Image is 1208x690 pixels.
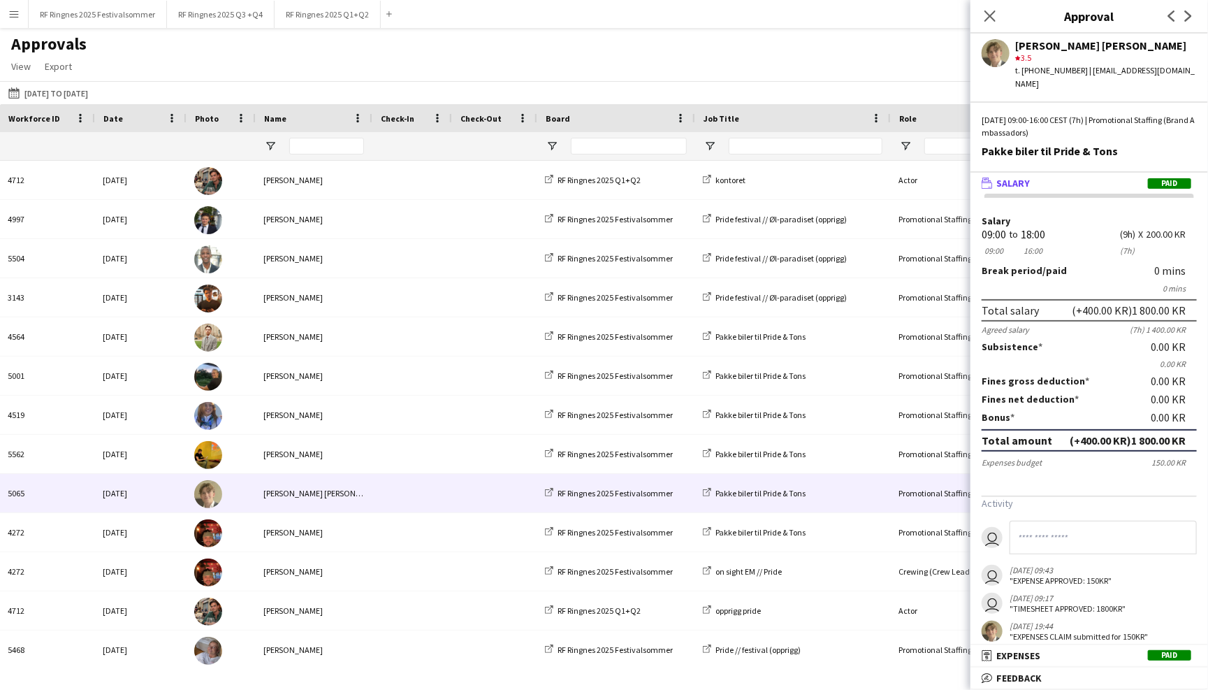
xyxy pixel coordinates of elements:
img: Benjamin Aven [194,559,222,587]
div: [DATE] [94,435,186,473]
span: RF Ringnes 2025 Festivalsommer [558,645,673,655]
span: RF Ringnes 2025 Festivalsommer [558,410,673,420]
span: RF Ringnes 2025 Q1+Q2 [558,605,641,616]
app-user-avatar: Bastian Solem [982,621,1003,642]
span: on sight EM // Pride [715,566,782,577]
input: Board Filter Input [571,138,687,154]
a: RF Ringnes 2025 Festivalsommer [545,410,673,420]
div: [PERSON_NAME] [PERSON_NAME] [255,474,372,512]
div: [PERSON_NAME] [255,239,372,278]
a: RF Ringnes 2025 Festivalsommer [545,449,673,459]
span: Pakke biler til Pride & Tons [715,410,806,420]
a: RF Ringnes 2025 Festivalsommer [545,253,673,264]
div: [DATE] [94,200,186,238]
span: Feedback [996,672,1042,684]
span: View [11,60,31,73]
span: Board [546,113,570,124]
span: Paid [1148,650,1191,661]
div: Promotional Staffing (Brand Ambassadors) [890,278,1016,317]
div: [PERSON_NAME] [PERSON_NAME] [1015,39,1197,52]
a: opprigg pride [703,605,761,616]
span: Job Title [704,113,739,124]
div: [PERSON_NAME] [255,513,372,552]
span: Expenses [996,649,1040,662]
div: Promotional Staffing (Promotional Staff) [890,631,1016,669]
span: RF Ringnes 2025 Q1+Q2 [558,175,641,185]
span: Pakke biler til Pride & Tons [715,488,806,498]
a: Pride festival // Øl-paradiset (opprigg) [703,214,847,224]
button: Open Filter Menu [264,140,277,152]
label: Subsistence [982,340,1042,353]
div: Crewing (Crew Leader) [890,552,1016,591]
a: Pride // festival (opprigg) [703,645,801,655]
img: Christian Smelhus [194,363,222,391]
div: [DATE] [94,357,186,395]
button: Open Filter Menu [704,140,716,152]
a: RF Ringnes 2025 Festivalsommer [545,331,673,342]
a: Pakke biler til Pride & Tons [703,449,806,459]
a: RF Ringnes 2025 Q1+Q2 [545,175,641,185]
a: RF Ringnes 2025 Festivalsommer [545,371,673,381]
label: Salary [982,216,1197,227]
div: Promotional Staffing (Brand Ambassadors) [890,513,1016,552]
div: [DATE] [94,278,186,317]
label: Fines gross deduction [982,375,1089,387]
span: Salary [996,177,1030,189]
a: kontoret [703,175,745,185]
img: Bastian Solem [194,480,222,508]
div: Promotional Staffing (Brand Ambassadors) [890,474,1016,512]
img: Frida Steinsvik [194,402,222,430]
img: Tina Raugstad [194,637,222,665]
span: Check-In [381,113,414,124]
span: Pride festival // Øl-paradiset (opprigg) [715,253,847,264]
div: [PERSON_NAME] [255,591,372,630]
img: Elie Kayitana [194,245,222,273]
div: to [1009,229,1018,240]
div: [PERSON_NAME] [255,396,372,434]
div: Promotional Staffing (Brand Ambassadors) [890,239,1016,278]
h3: Approval [970,7,1208,25]
div: [PERSON_NAME] [255,357,372,395]
div: [DATE] [94,631,186,669]
span: RF Ringnes 2025 Festivalsommer [558,527,673,538]
app-user-avatar: Wilmer Borgnes [982,565,1003,586]
div: 09:00 [982,229,1006,240]
div: 0.00 KR [982,359,1197,369]
div: [DATE] [94,513,186,552]
input: Role Filter Input [924,138,1008,154]
a: RF Ringnes 2025 Festivalsommer [545,292,673,303]
button: Open Filter Menu [899,140,912,152]
img: Jesper Hunt [194,285,222,312]
span: RF Ringnes 2025 Festivalsommer [558,253,673,264]
span: Pride // festival (opprigg) [715,645,801,655]
div: [PERSON_NAME] [255,631,372,669]
a: Pakke biler til Pride & Tons [703,331,806,342]
a: Pride festival // Øl-paradiset (opprigg) [703,292,847,303]
label: Bonus [982,411,1014,424]
div: [PERSON_NAME] [255,435,372,473]
div: [PERSON_NAME] [255,200,372,238]
span: Pakke biler til Pride & Tons [715,371,806,381]
span: Pakke biler til Pride & Tons [715,527,806,538]
div: Promotional Staffing (Brand Ambassadors) [890,396,1016,434]
div: 200.00 KR [1146,229,1197,240]
a: RF Ringnes 2025 Festivalsommer [545,645,673,655]
span: Name [264,113,286,124]
div: [PERSON_NAME] [255,278,372,317]
div: 0.00 KR [1151,375,1197,387]
div: [DATE] [94,474,186,512]
button: RF Ringnes 2025 Q1+Q2 [275,1,381,28]
span: Role [899,113,917,124]
img: Sondre Borgersen [194,441,222,469]
img: Alex Øyen [194,324,222,352]
div: 0.00 KR [1151,411,1197,424]
span: Pride festival // Øl-paradiset (opprigg) [715,214,847,224]
div: "EXPENSES CLAIM submitted for 150KR" [1010,631,1148,642]
span: RF Ringnes 2025 Festivalsommer [558,566,673,577]
a: Pakke biler til Pride & Tons [703,488,806,498]
span: RF Ringnes 2025 Festivalsommer [558,449,673,459]
a: RF Ringnes 2025 Festivalsommer [545,527,673,538]
h3: Activity [982,497,1197,510]
a: RF Ringnes 2025 Festivalsommer [545,214,673,224]
div: 150.00 KR [1151,457,1197,468]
